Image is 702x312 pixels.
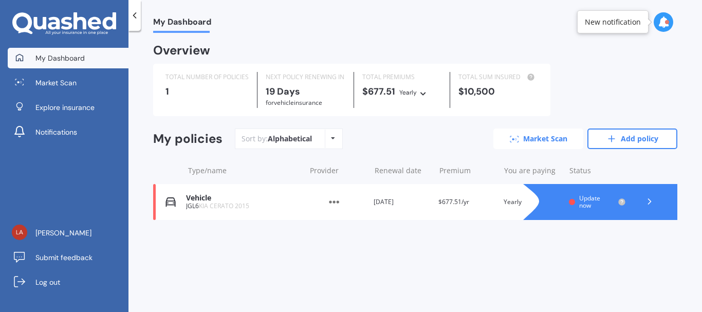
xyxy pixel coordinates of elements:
div: [DATE] [374,197,431,207]
div: Type/name [188,166,302,176]
div: New notification [585,17,641,27]
div: My policies [153,132,223,146]
a: Notifications [8,122,128,142]
span: Log out [35,277,60,287]
span: $677.51/yr [438,197,469,206]
div: Status [569,166,626,176]
div: 1 [165,86,249,97]
div: Yearly [504,197,561,207]
span: My Dashboard [35,53,85,63]
div: $10,500 [458,86,538,97]
div: TOTAL PREMIUMS [362,72,442,82]
span: KIA CERATO 2015 [199,201,249,210]
span: Update now [579,194,600,210]
a: Explore insurance [8,97,128,118]
a: Add policy [587,129,677,149]
div: TOTAL NUMBER OF POLICIES [165,72,249,82]
span: Explore insurance [35,102,95,113]
div: NEXT POLICY RENEWING IN [266,72,345,82]
span: My Dashboard [153,17,211,31]
span: Submit feedback [35,252,93,263]
img: 7699ac2afafc49a1dc44cc5e2f95071c [12,225,27,240]
a: Log out [8,272,128,292]
a: Market Scan [8,72,128,93]
a: [PERSON_NAME] [8,223,128,243]
div: Vehicle [186,194,300,203]
div: You are paying [504,166,561,176]
span: for Vehicle insurance [266,98,322,107]
div: Sort by: [242,134,312,144]
span: Market Scan [35,78,77,88]
a: My Dashboard [8,48,128,68]
div: Yearly [399,87,417,98]
img: Other [308,192,360,212]
span: Notifications [35,127,77,137]
a: Market Scan [493,129,583,149]
div: $677.51 [362,86,442,98]
div: Provider [310,166,366,176]
img: Vehicle [165,197,176,207]
span: [PERSON_NAME] [35,228,91,238]
div: Overview [153,45,210,56]
a: Submit feedback [8,247,128,268]
div: Renewal date [375,166,431,176]
div: TOTAL SUM INSURED [458,72,538,82]
b: 19 Days [266,85,300,98]
div: Alphabetical [268,134,312,144]
div: JGL6 [186,203,300,210]
div: Premium [439,166,496,176]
